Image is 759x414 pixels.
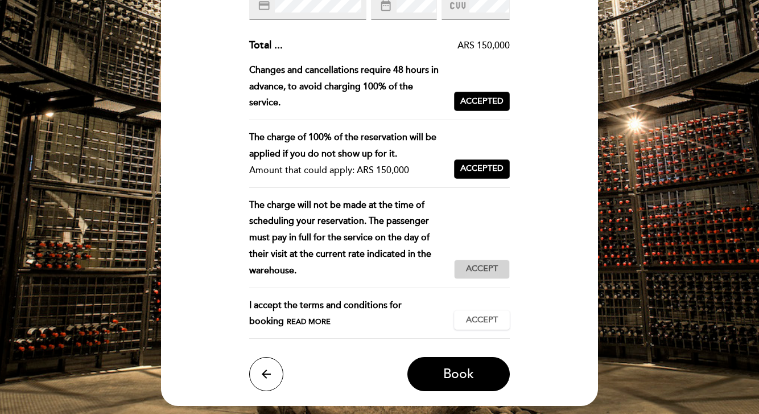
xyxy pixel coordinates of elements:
[454,260,510,279] button: Accept
[454,159,510,179] button: Accepted
[454,92,510,111] button: Accepted
[443,366,474,382] span: Book
[466,314,498,326] span: Accept
[249,62,455,111] div: Changes and cancellations require 48 hours in advance, to avoid charging 100% of the service.
[249,162,445,179] div: Amount that could apply: ARS 150,000
[283,39,510,52] div: ARS 150,000
[407,357,510,391] button: Book
[249,129,445,162] div: The charge of 100% of the reservation will be applied if you do not show up for it.
[259,367,273,381] i: arrow_back
[460,163,504,175] span: Accepted
[454,310,510,330] button: Accept
[466,263,498,275] span: Accept
[287,317,331,326] span: Read more
[460,96,504,108] span: Accepted
[249,39,283,51] span: Total ...
[249,357,283,391] button: arrow_back
[249,197,455,279] div: The charge will not be made at the time of scheduling your reservation. The passenger must pay in...
[249,297,455,330] div: I accept the terms and conditions for booking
